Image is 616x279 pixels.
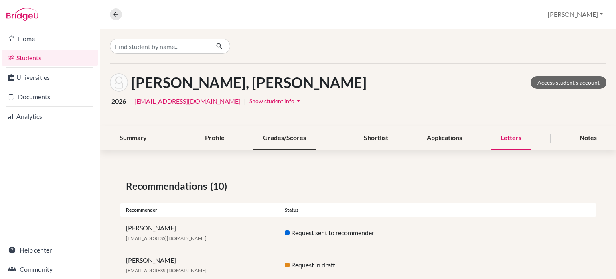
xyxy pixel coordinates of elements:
div: Notes [570,126,606,150]
span: [EMAIL_ADDRESS][DOMAIN_NAME] [126,267,207,273]
input: Find student by name... [110,39,209,54]
div: [PERSON_NAME] [120,223,279,242]
a: Help center [2,242,98,258]
div: Shortlist [354,126,398,150]
span: | [244,96,246,106]
button: [PERSON_NAME] [544,7,606,22]
a: Community [2,261,98,277]
div: Applications [417,126,472,150]
div: Request in draft [279,260,438,270]
a: Universities [2,69,98,86]
span: [EMAIL_ADDRESS][DOMAIN_NAME] [126,235,207,241]
i: arrow_drop_down [294,97,302,105]
img: Karola Monserrat Vargas Rodríguez's avatar [110,73,128,92]
a: Analytics [2,108,98,124]
img: Bridge-U [6,8,38,21]
span: | [129,96,131,106]
span: Show student info [249,98,294,104]
div: [PERSON_NAME] [120,255,279,275]
a: [EMAIL_ADDRESS][DOMAIN_NAME] [134,96,241,106]
span: 2026 [111,96,126,106]
a: Home [2,31,98,47]
div: Profile [195,126,234,150]
span: Recommendations [126,179,210,193]
div: Grades/Scores [253,126,316,150]
div: Recommender [120,206,279,214]
a: Students [2,50,98,66]
a: Documents [2,89,98,105]
div: Request sent to recommender [279,228,438,238]
div: Summary [110,126,156,150]
div: Letters [491,126,531,150]
h1: [PERSON_NAME], [PERSON_NAME] [131,74,367,91]
button: Show student infoarrow_drop_down [249,95,303,107]
span: (10) [210,179,230,193]
a: Access student's account [531,76,606,89]
div: Status [279,206,438,214]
